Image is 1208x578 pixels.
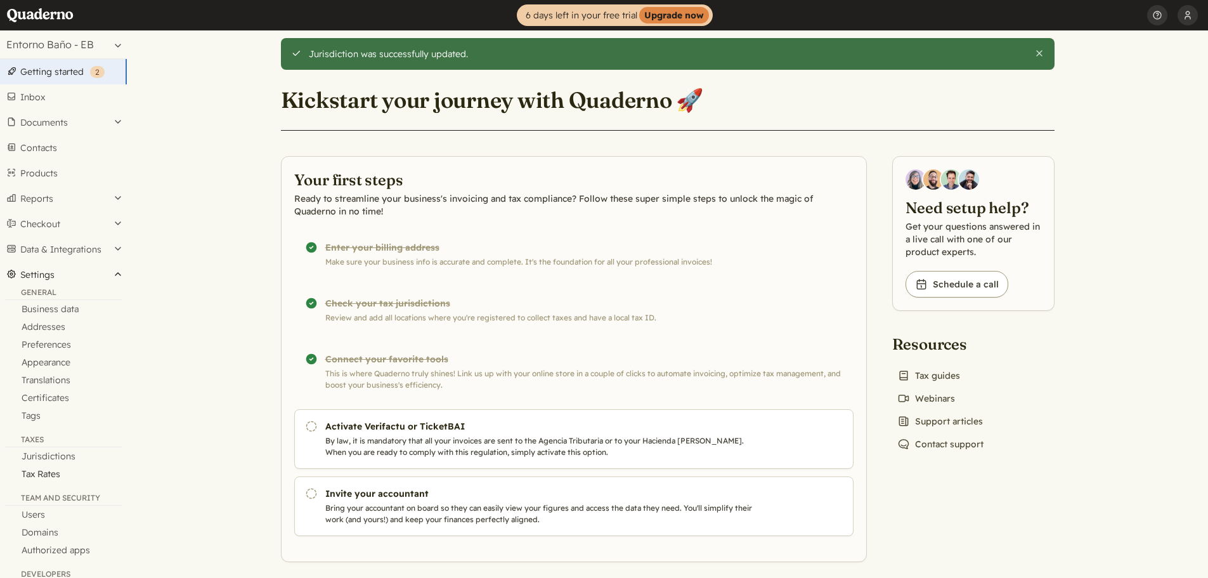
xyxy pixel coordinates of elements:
[309,48,1025,60] div: Jurisdiction was successfully updated.
[906,271,1008,298] a: Schedule a call
[325,502,758,525] p: Bring your accountant on board so they can easily view your figures and access the data they need...
[5,493,122,506] div: Team and security
[294,409,854,469] a: Activate Verifactu or TicketBAI By law, it is mandatory that all your invoices are sent to the Ag...
[892,435,989,453] a: Contact support
[906,197,1041,218] h2: Need setup help?
[892,390,960,407] a: Webinars
[959,169,979,190] img: Javier Rubio, DevRel at Quaderno
[923,169,944,190] img: Jairo Fumero, Account Executive at Quaderno
[294,169,854,190] h2: Your first steps
[906,169,926,190] img: Diana Carrasco, Account Executive at Quaderno
[325,435,758,458] p: By law, it is mandatory that all your invoices are sent to the Agencia Tributaria or to your Haci...
[95,67,100,77] span: 2
[325,487,758,500] h3: Invite your accountant
[294,192,854,218] p: Ready to streamline your business's invoicing and tax compliance? Follow these super simple steps...
[325,420,758,433] h3: Activate Verifactu or TicketBAI
[1034,48,1044,58] button: Close this alert
[892,334,989,354] h2: Resources
[281,86,704,114] h1: Kickstart your journey with Quaderno 🚀
[892,412,988,430] a: Support articles
[906,220,1041,258] p: Get your questions answered in a live call with one of our product experts.
[892,367,965,384] a: Tax guides
[517,4,713,26] a: 6 days left in your free trialUpgrade now
[5,435,122,447] div: Taxes
[941,169,961,190] img: Ivo Oltmans, Business Developer at Quaderno
[294,476,854,536] a: Invite your accountant Bring your accountant on board so they can easily view your figures and ac...
[639,7,709,23] strong: Upgrade now
[5,287,122,300] div: General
